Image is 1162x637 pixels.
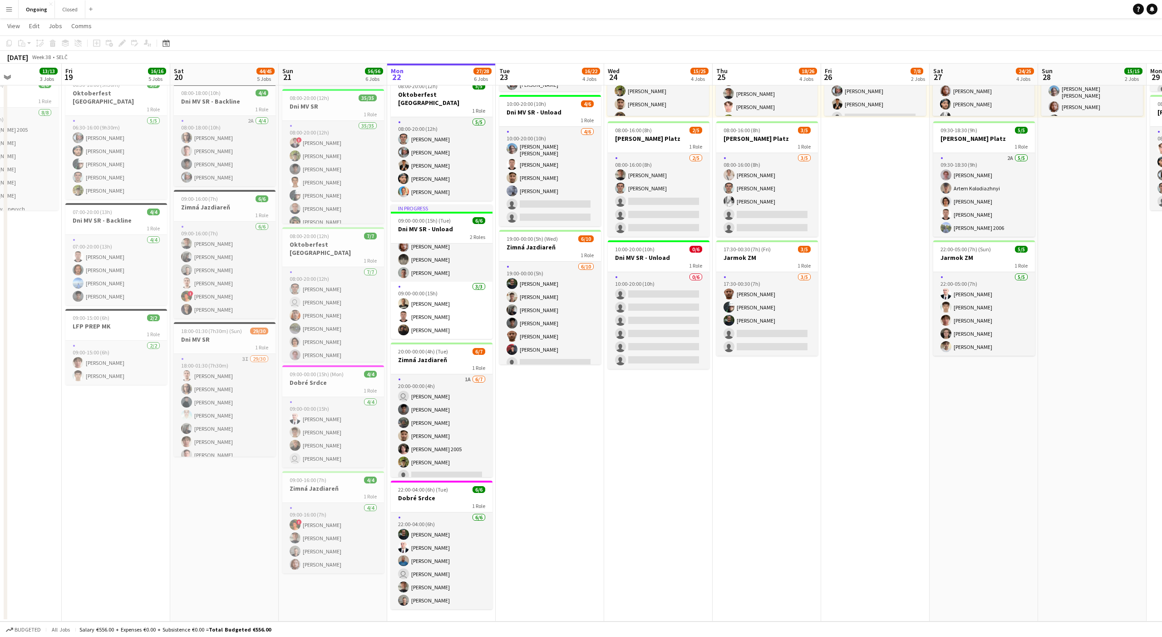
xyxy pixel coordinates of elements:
[282,365,384,468] app-job-card: 09:00-00:00 (15h) (Mon)4/4Dobré Srdce1 Role4/409:00-00:00 (15h)[PERSON_NAME][PERSON_NAME][PERSON_...
[282,67,293,75] span: Sun
[65,309,167,385] app-job-card: 09:00-15:00 (6h)2/2LFP PREP MK1 Role2/209:00-15:00 (6h)[PERSON_NAME][PERSON_NAME]
[689,127,702,134] span: 2/5
[68,20,95,32] a: Comms
[290,95,329,101] span: 08:00-20:00 (12h)
[250,328,268,334] span: 29/30
[65,341,167,385] app-card-role: 2/209:00-15:00 (6h)[PERSON_NAME][PERSON_NAME]
[391,67,404,75] span: Mon
[65,203,167,305] app-job-card: 07:00-20:00 (13h)4/4Dni MV SR - Backline1 Role4/407:00-20:00 (13h)[PERSON_NAME][PERSON_NAME][PERS...
[608,134,709,143] h3: [PERSON_NAME] Platz
[29,22,39,30] span: Edit
[50,626,72,633] span: All jobs
[65,216,167,224] h3: Dni MV SR - Backline
[615,127,652,134] span: 08:00-16:00 (8h)
[1016,75,1034,82] div: 4 Jobs
[398,486,448,493] span: 22:00-04:00 (6h) (Tue)
[296,137,302,143] span: !
[499,67,510,75] span: Tue
[498,72,510,82] span: 23
[281,72,293,82] span: 21
[933,67,943,75] span: Sat
[474,75,491,82] div: 6 Jobs
[398,348,448,355] span: 20:00-00:00 (4h) (Tue)
[691,75,708,82] div: 4 Jobs
[147,209,160,215] span: 4/4
[282,378,384,387] h3: Dobré Srdce
[290,371,344,378] span: 09:00-00:00 (15h) (Mon)
[798,143,811,150] span: 1 Role
[608,121,709,237] app-job-card: 08:00-16:00 (8h)2/5[PERSON_NAME] Platz1 Role2/508:00-16:00 (8h)[PERSON_NAME][PERSON_NAME]
[1042,67,1053,75] span: Sun
[1124,68,1142,75] span: 15/15
[932,72,943,82] span: 27
[799,75,817,82] div: 4 Jobs
[282,227,384,362] app-job-card: 08:00-20:00 (12h)7/7Oktoberfest [GEOGRAPHIC_DATA]1 Role7/708:00-20:00 (12h)[PERSON_NAME] [PERSON_...
[391,343,492,477] div: 20:00-00:00 (4h) (Tue)6/7Zimná Jazdiareň1 Role1A6/720:00-00:00 (4h) [PERSON_NAME][PERSON_NAME][PE...
[364,387,377,394] span: 1 Role
[65,89,167,105] h3: Oktoberfest [GEOGRAPHIC_DATA]
[499,108,601,116] h3: Dni MV SR - Unload
[582,75,600,82] div: 4 Jobs
[364,477,377,483] span: 4/4
[391,481,492,609] div: 22:00-04:00 (6h) (Tue)6/6Dobré Srdce1 Role6/622:00-04:00 (6h)[PERSON_NAME][PERSON_NAME][PERSON_NA...
[181,328,242,334] span: 18:00-01:30 (7h30m) (Sun)
[608,240,709,369] app-job-card: 10:00-20:00 (10h)0/6Dni MV SR - Unload1 Role0/610:00-20:00 (10h)
[933,121,1035,237] app-job-card: 09:30-18:30 (9h)5/5[PERSON_NAME] Platz1 Role2A5/509:30-18:30 (9h)[PERSON_NAME]Artem Kolodiazhnyi[...
[798,262,811,269] span: 1 Role
[389,72,404,82] span: 22
[716,121,818,237] div: 08:00-16:00 (8h)3/5[PERSON_NAME] Platz1 Role3/508:00-16:00 (8h)[PERSON_NAME][PERSON_NAME][PERSON_...
[15,627,41,633] span: Budgeted
[716,254,818,262] h3: Jarmok ZM
[724,127,760,134] span: 08:00-16:00 (8h)
[25,20,43,32] a: Edit
[181,90,221,96] span: 08:00-18:00 (10h)
[147,106,160,113] span: 1 Role
[147,225,160,232] span: 1 Role
[473,83,485,90] span: 5/5
[472,503,485,509] span: 1 Role
[615,246,655,253] span: 10:00-20:00 (10h)
[391,204,492,339] app-job-card: In progress09:00-00:00 (15h) (Tue)6/6Dni MV SR - Unload2 Roles3/309:00-20:00 (11h)[PERSON_NAME][P...
[391,225,492,233] h3: Dni MV SR - Unload
[608,272,709,369] app-card-role: 0/610:00-20:00 (10h)
[578,235,594,242] span: 6/10
[1014,143,1028,150] span: 1 Role
[174,84,276,186] app-job-card: 08:00-18:00 (10h)4/4Dni MV SR - Backline1 Role2A4/408:00-18:00 (10h)[PERSON_NAME][PERSON_NAME][PE...
[73,314,109,321] span: 09:00-15:00 (6h)
[256,68,275,75] span: 44/45
[398,217,451,224] span: 09:00-00:00 (15h) (Tue)
[65,235,167,305] app-card-role: 4/407:00-20:00 (13h)[PERSON_NAME][PERSON_NAME][PERSON_NAME][PERSON_NAME]
[19,0,55,18] button: Ongoing
[147,331,160,338] span: 1 Role
[364,493,377,500] span: 1 Role
[716,153,818,237] app-card-role: 3/508:00-16:00 (8h)[PERSON_NAME][PERSON_NAME][PERSON_NAME]
[933,254,1035,262] h3: Jarmok ZM
[55,0,85,18] button: Closed
[716,240,818,356] div: 17:30-00:30 (7h) (Fri)3/5Jarmok ZM1 Role3/517:30-00:30 (7h)[PERSON_NAME][PERSON_NAME][PERSON_NAME]
[40,75,57,82] div: 3 Jobs
[364,111,377,118] span: 1 Role
[290,477,326,483] span: 09:00-16:00 (7h)
[933,240,1035,356] app-job-card: 22:00-05:00 (7h) (Sun)5/5Jarmok ZM1 Role5/522:00-05:00 (7h)[PERSON_NAME][PERSON_NAME][PERSON_NAME...
[65,76,167,199] app-job-card: 06:30-16:00 (9h30m)5/5Oktoberfest [GEOGRAPHIC_DATA]1 Role5/506:30-16:00 (9h30m)[PERSON_NAME][PERS...
[507,100,546,107] span: 10:00-20:00 (10h)
[174,190,276,318] div: 09:00-16:00 (7h)6/6Zimná Jazdiareň1 Role6/609:00-16:00 (7h)[PERSON_NAME][PERSON_NAME][PERSON_NAME...
[282,397,384,468] app-card-role: 4/409:00-00:00 (15h)[PERSON_NAME][PERSON_NAME][PERSON_NAME] [PERSON_NAME]
[391,282,492,339] app-card-role: 3/309:00-00:00 (15h)[PERSON_NAME][PERSON_NAME][PERSON_NAME]
[364,233,377,239] span: 7/7
[391,70,492,201] app-job-card: In progress08:00-20:00 (12h)5/5Oktoberfest [GEOGRAPHIC_DATA]1 Role5/508:00-20:00 (12h)[PERSON_NAM...
[282,471,384,573] div: 09:00-16:00 (7h)4/4Zimná Jazdiareň1 Role4/409:00-16:00 (7h)![PERSON_NAME][PERSON_NAME][PERSON_NAM...
[724,246,771,253] span: 17:30-00:30 (7h) (Fri)
[174,322,276,457] div: 18:00-01:30 (7h30m) (Sun)29/30Dni MV SR1 Role3I29/3018:00-01:30 (7h30m)[PERSON_NAME][PERSON_NAME]...
[1015,246,1028,253] span: 5/5
[255,344,268,351] span: 1 Role
[716,134,818,143] h3: [PERSON_NAME] Platz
